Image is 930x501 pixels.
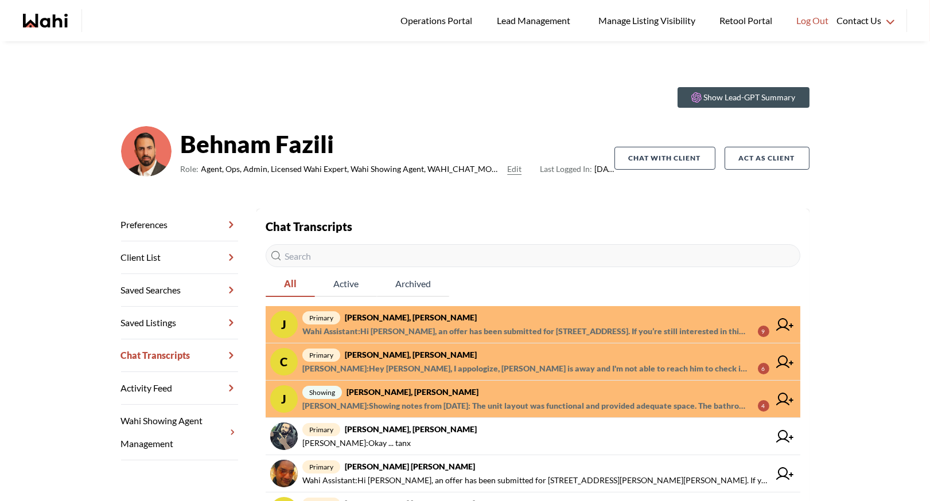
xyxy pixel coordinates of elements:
[302,423,340,436] span: primary
[270,460,298,487] img: chat avatar
[302,473,769,487] span: Wahi Assistant : Hi [PERSON_NAME], an offer has been submitted for [STREET_ADDRESS][PERSON_NAME][...
[347,387,478,397] strong: [PERSON_NAME], [PERSON_NAME]
[678,87,810,108] button: Show Lead-GPT Summary
[758,400,769,412] div: 4
[270,348,298,375] div: C
[121,126,172,177] img: cf9ae410c976398e.png
[614,147,715,170] button: Chat with client
[266,381,800,418] a: Jshowing[PERSON_NAME], [PERSON_NAME][PERSON_NAME]:Showing notes from [DATE]: The unit layout was ...
[266,418,800,455] a: primary[PERSON_NAME], [PERSON_NAME][PERSON_NAME]:Okay ... tanx
[270,422,298,450] img: chat avatar
[201,162,503,176] span: Agent, Ops, Admin, Licensed Wahi Expert, Wahi Showing Agent, WAHI_CHAT_MODERATOR
[540,164,592,174] span: Last Logged In:
[302,324,749,338] span: Wahi Assistant : Hi [PERSON_NAME], an offer has been submitted for [STREET_ADDRESS]. If you’re st...
[302,436,411,450] span: [PERSON_NAME] : Okay ... tanx
[266,220,352,233] strong: Chat Transcripts
[315,272,377,297] button: Active
[181,162,199,176] span: Role:
[302,460,340,473] span: primary
[266,343,800,381] a: Cprimary[PERSON_NAME], [PERSON_NAME][PERSON_NAME]:Hey [PERSON_NAME], I appologize, [PERSON_NAME] ...
[266,272,315,297] button: All
[121,209,238,241] a: Preferences
[345,461,475,471] strong: [PERSON_NAME] [PERSON_NAME]
[497,13,574,28] span: Lead Management
[704,92,796,103] p: Show Lead-GPT Summary
[345,424,477,434] strong: [PERSON_NAME], [PERSON_NAME]
[266,455,800,492] a: primary[PERSON_NAME] [PERSON_NAME]Wahi Assistant:Hi [PERSON_NAME], an offer has been submitted fo...
[121,405,238,460] a: Wahi Showing Agent Management
[758,363,769,374] div: 6
[302,311,340,324] span: primary
[540,162,614,176] span: [DATE]
[719,13,776,28] span: Retool Portal
[270,385,298,413] div: J
[400,13,476,28] span: Operations Portal
[121,339,238,372] a: Chat Transcripts
[181,127,614,161] strong: Behnam Fazili
[302,362,749,375] span: [PERSON_NAME] : Hey [PERSON_NAME], I appologize, [PERSON_NAME] is away and I'm not able to reach ...
[302,399,749,413] span: [PERSON_NAME] : Showing notes from [DATE]: The unit layout was functional and provided adequate s...
[345,350,477,359] strong: [PERSON_NAME], [PERSON_NAME]
[345,312,477,322] strong: [PERSON_NAME], [PERSON_NAME]
[121,274,238,307] a: Saved Searches
[23,14,68,28] a: Wahi homepage
[270,311,298,338] div: J
[266,306,800,343] a: Jprimary[PERSON_NAME], [PERSON_NAME]Wahi Assistant:Hi [PERSON_NAME], an offer has been submitted ...
[377,272,449,297] button: Archived
[266,244,800,267] input: Search
[302,386,342,399] span: showing
[377,272,449,296] span: Archived
[725,147,810,170] button: Act as Client
[315,272,377,296] span: Active
[121,307,238,339] a: Saved Listings
[121,372,238,405] a: Activity Feed
[121,241,238,274] a: Client List
[796,13,828,28] span: Log Out
[507,162,522,176] button: Edit
[302,349,340,362] span: primary
[266,272,315,296] span: All
[758,326,769,337] div: 9
[595,13,699,28] span: Manage Listing Visibility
